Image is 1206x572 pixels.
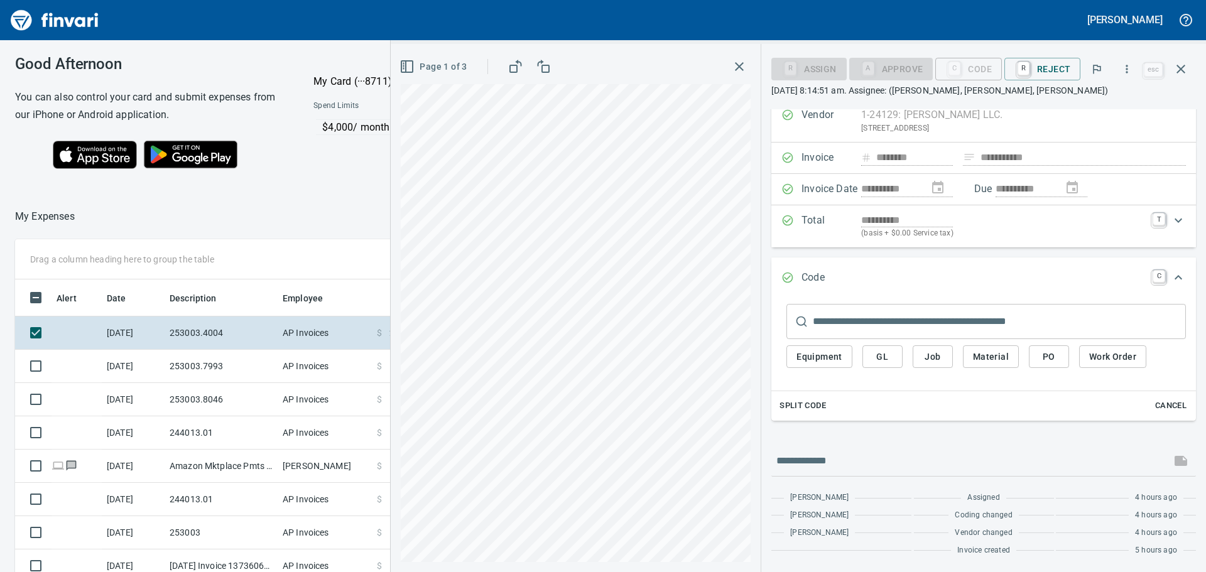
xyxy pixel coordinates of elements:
div: Assign [771,63,846,73]
button: More [1113,55,1141,83]
button: Work Order [1079,345,1146,369]
span: Spend Limits [313,100,467,112]
span: Alert [57,291,93,306]
span: 4 hours ago [1135,527,1177,539]
td: [DATE] [102,350,165,383]
h6: You can also control your card and submit expenses from our iPhone or Android application. [15,89,282,124]
span: Date [107,291,143,306]
a: R [1018,62,1029,75]
span: Coding changed [955,509,1012,522]
button: RReject [1004,58,1080,80]
p: Total [801,213,861,240]
td: AP Invoices [278,350,372,383]
td: [DATE] [102,383,165,416]
span: $ [377,393,382,406]
span: Work Order [1089,349,1136,365]
button: Page 1 of 3 [397,55,472,78]
span: Vendor changed [955,527,1012,539]
td: 244013.01 [165,483,278,516]
span: PO [1039,349,1059,365]
td: AP Invoices [278,316,372,350]
span: Equipment [796,349,842,365]
span: $ [377,460,382,472]
span: $ [377,326,382,339]
span: Has messages [65,461,78,470]
div: Coding Required [849,63,933,73]
td: AP Invoices [278,483,372,516]
p: $4,000 / month [322,120,577,135]
span: 25,000.00 [389,326,430,339]
span: Date [107,291,126,306]
span: Employee [283,291,323,306]
td: [PERSON_NAME] [278,450,372,483]
div: Code [935,63,1002,73]
a: T [1153,213,1165,225]
span: Reject [1014,58,1070,80]
span: GL [872,349,893,365]
span: Online transaction [52,461,65,470]
p: [DATE] 8:14:51 am. Assignee: ([PERSON_NAME], [PERSON_NAME], [PERSON_NAME]) [771,84,1196,97]
span: Employee [283,291,339,306]
td: Amazon Mktplace Pmts [DOMAIN_NAME][URL] WA [165,450,278,483]
span: [PERSON_NAME] [790,492,849,504]
p: My Card (···8711) [313,74,408,89]
button: Cancel [1151,396,1191,416]
span: Page 1 of 3 [402,59,467,75]
span: [PERSON_NAME] [790,527,849,539]
td: 253003.7993 [165,350,278,383]
span: $ [377,526,382,539]
button: GL [862,345,903,369]
td: 253003.8046 [165,383,278,416]
p: Code [801,270,861,286]
span: $ [377,559,382,572]
span: Invoice created [957,544,1010,557]
img: Download on the App Store [53,141,137,169]
td: [DATE] [102,450,165,483]
button: Equipment [786,345,852,369]
td: [DATE] [102,316,165,350]
span: Description [170,291,217,306]
p: Online allowed [303,135,578,148]
td: [DATE] [102,516,165,549]
td: AP Invoices [278,516,372,549]
div: Expand [771,257,1196,299]
button: PO [1029,345,1069,369]
span: Job [923,349,943,365]
span: Cancel [1154,399,1188,413]
span: Material [973,349,1009,365]
button: Job [913,345,953,369]
span: This records your message into the invoice and notifies anyone mentioned [1166,446,1196,476]
button: Split Code [776,396,829,416]
a: esc [1144,63,1163,77]
span: 4 hours ago [1135,509,1177,522]
button: [PERSON_NAME] [1084,10,1166,30]
span: Assigned [967,492,999,504]
span: $ [377,426,382,439]
img: Finvari [8,5,102,35]
p: My Expenses [15,209,75,224]
span: Description [170,291,233,306]
img: Get it on Google Play [137,134,245,175]
span: Close invoice [1141,54,1196,84]
td: 253003 [165,516,278,549]
td: AP Invoices [278,383,372,416]
p: (basis + $0.00 Service tax) [861,227,1145,240]
span: Alert [57,291,77,306]
span: [PERSON_NAME] [790,509,849,522]
td: [DATE] [102,483,165,516]
span: $ [377,493,382,505]
span: Split Code [780,399,826,413]
button: Material [963,345,1019,369]
td: [DATE] [102,416,165,450]
td: 253003.4004 [165,316,278,350]
h3: Good Afternoon [15,55,282,73]
span: Amount [381,291,430,306]
span: 5 hours ago [1135,544,1177,557]
a: C [1153,270,1165,283]
span: 4 hours ago [1135,492,1177,504]
span: $ [377,360,382,372]
div: Expand [771,205,1196,247]
h5: [PERSON_NAME] [1087,13,1163,26]
p: Drag a column heading here to group the table [30,253,214,266]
